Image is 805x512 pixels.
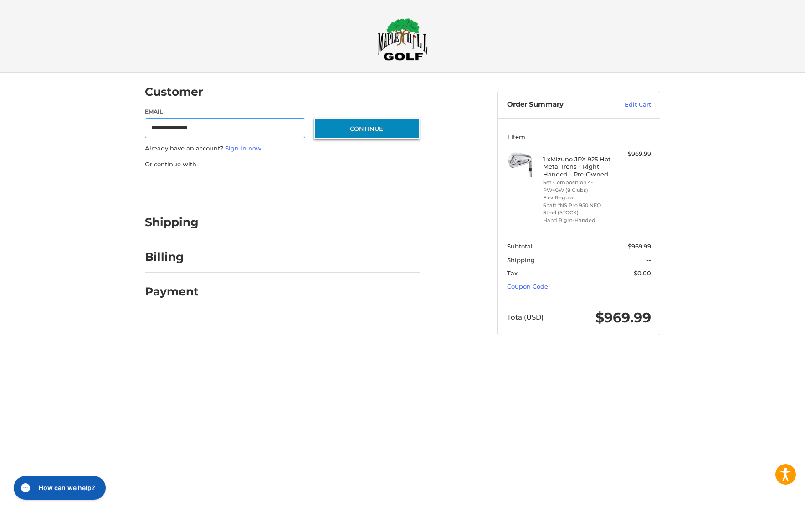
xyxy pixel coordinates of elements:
[507,243,533,250] span: Subtotal
[615,150,651,159] div: $969.99
[378,18,428,61] img: Maple Hill Golf
[543,155,613,178] h4: 1 x Mizuno JPX 925 Hot Metal Irons - Right Handed - Pre-Owned
[507,100,605,109] h3: Order Summary
[145,108,305,116] label: Email
[628,243,651,250] span: $969.99
[507,269,518,277] span: Tax
[145,85,203,99] h2: Customer
[507,283,548,290] a: Coupon Code
[219,178,287,194] iframe: PayPal-paylater
[145,215,199,229] h2: Shipping
[145,144,420,153] p: Already have an account?
[634,269,651,277] span: $0.00
[605,100,651,109] a: Edit Cart
[543,179,613,194] li: Set Composition 4-PW+GW (8 Clubs)
[543,202,613,217] li: Shaft *NS Pro 950 NEO Steel (STOCK)
[507,256,535,264] span: Shipping
[507,313,544,321] span: Total (USD)
[9,473,108,503] iframe: Gorgias live chat messenger
[507,133,651,140] h3: 1 Item
[595,309,651,326] span: $969.99
[730,487,805,512] iframe: Google Customer Reviews
[297,178,365,194] iframe: PayPal-venmo
[145,160,420,169] p: Or continue with
[543,217,613,224] li: Hand Right-Handed
[145,284,199,299] h2: Payment
[225,145,261,152] a: Sign in now
[314,118,420,139] button: Continue
[543,194,613,202] li: Flex Regular
[145,250,198,264] h2: Billing
[646,256,651,264] span: --
[142,178,210,194] iframe: PayPal-paypal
